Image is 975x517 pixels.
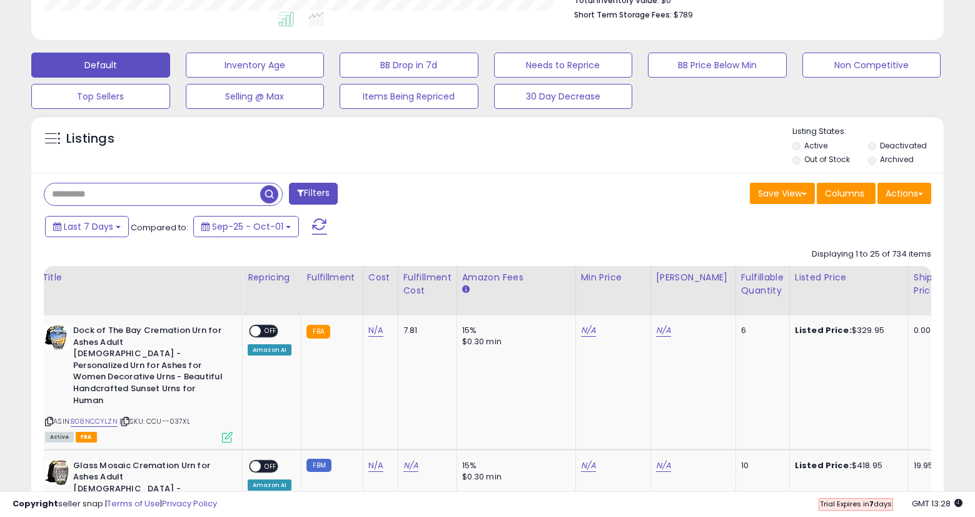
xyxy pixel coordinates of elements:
[741,460,780,471] div: 10
[403,459,418,472] a: N/A
[76,432,97,443] span: FBA
[795,324,852,336] b: Listed Price:
[131,222,188,233] span: Compared to:
[825,187,864,200] span: Columns
[914,271,939,297] div: Ship Price
[804,154,850,165] label: Out of Stock
[107,498,160,509] a: Terms of Use
[261,326,281,337] span: OFF
[186,53,325,78] button: Inventory Age
[880,154,914,165] label: Archived
[45,325,233,441] div: ASIN:
[880,140,927,151] label: Deactivated
[795,460,899,471] div: $418.95
[581,324,596,337] a: N/A
[31,53,170,78] button: Default
[45,325,70,350] img: 514gNIDTM-L._SL40_.jpg
[248,344,291,356] div: Amazon AI
[261,461,281,471] span: OFF
[248,271,296,284] div: Repricing
[73,325,225,409] b: Dock of The Bay Cremation Urn for Ashes Adult [DEMOGRAPHIC_DATA] - Personalized Urn for Ashes for...
[45,432,74,443] span: All listings currently available for purchase on Amazon
[462,284,470,295] small: Amazon Fees.
[795,459,852,471] b: Listed Price:
[741,271,784,297] div: Fulfillable Quantity
[186,84,325,109] button: Selling @ Max
[45,460,70,485] img: 51rqb1phoML._SL40_.jpg
[340,84,478,109] button: Items Being Repriced
[817,183,876,204] button: Columns
[648,53,787,78] button: BB Price Below Min
[306,459,331,472] small: FBM
[462,460,566,471] div: 15%
[162,498,217,509] a: Privacy Policy
[71,416,118,427] a: B08NCCYLZN
[494,84,633,109] button: 30 Day Decrease
[750,183,815,204] button: Save View
[795,271,903,284] div: Listed Price
[812,248,931,260] div: Displaying 1 to 25 of 734 items
[64,220,113,233] span: Last 7 Days
[656,459,671,472] a: N/A
[820,499,892,509] span: Trial Expires in days
[804,140,827,151] label: Active
[462,336,566,347] div: $0.30 min
[403,325,447,336] div: 7.81
[802,53,941,78] button: Non Competitive
[656,324,671,337] a: N/A
[368,271,393,284] div: Cost
[13,498,217,510] div: seller snap | |
[581,271,645,284] div: Min Price
[792,126,944,138] p: Listing States:
[45,216,129,237] button: Last 7 Days
[66,130,114,148] h5: Listings
[494,53,633,78] button: Needs to Reprice
[656,271,730,284] div: [PERSON_NAME]
[741,325,780,336] div: 6
[869,499,874,509] b: 7
[368,324,383,337] a: N/A
[795,325,899,336] div: $329.95
[31,84,170,109] button: Top Sellers
[306,325,330,339] small: FBA
[912,498,962,509] span: 2025-10-9 13:28 GMT
[674,9,693,21] span: $789
[914,460,934,471] div: 19.95
[581,459,596,472] a: N/A
[119,416,190,426] span: | SKU: CCU--037XL
[193,216,299,237] button: Sep-25 - Oct-01
[340,53,478,78] button: BB Drop in 7d
[914,325,934,336] div: 0.00
[368,459,383,472] a: N/A
[877,183,931,204] button: Actions
[212,220,283,233] span: Sep-25 - Oct-01
[289,183,338,205] button: Filters
[462,271,570,284] div: Amazon Fees
[13,498,58,509] strong: Copyright
[42,271,237,284] div: Title
[306,271,357,284] div: Fulfillment
[403,271,452,297] div: Fulfillment Cost
[462,325,566,336] div: 15%
[574,9,672,20] b: Short Term Storage Fees:
[462,471,566,483] div: $0.30 min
